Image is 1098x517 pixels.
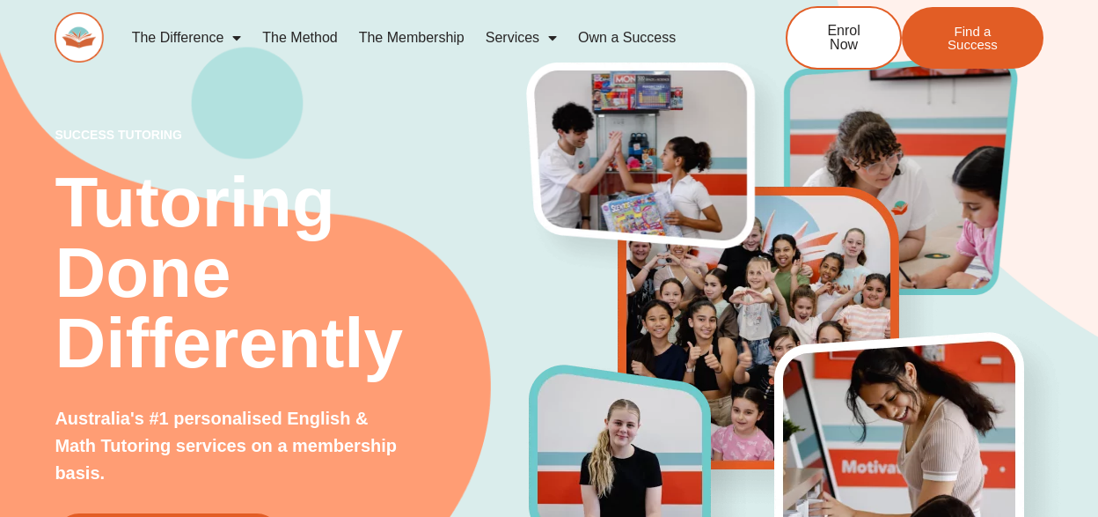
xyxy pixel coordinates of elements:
[348,18,475,58] a: The Membership
[55,129,529,141] p: success tutoring
[252,18,348,58] a: The Method
[475,18,567,58] a: Services
[55,167,529,379] h2: Tutoring Done Differently
[786,6,902,70] a: Enrol Now
[55,405,401,487] p: Australia's #1 personalised English & Math Tutoring services on a membership basis.
[121,18,253,58] a: The Difference
[814,24,874,52] span: Enrol Now
[121,18,729,58] nav: Menu
[567,18,686,58] a: Own a Success
[928,25,1017,51] span: Find a Success
[902,7,1043,69] a: Find a Success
